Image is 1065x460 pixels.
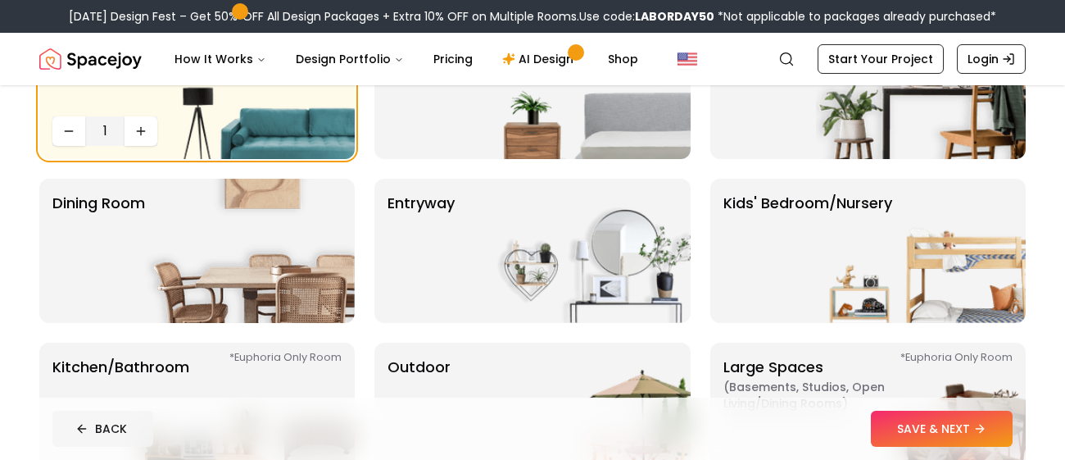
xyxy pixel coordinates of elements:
[39,33,1026,85] nav: Global
[161,43,279,75] button: How It Works
[678,49,697,69] img: United States
[52,192,145,310] p: Dining Room
[92,121,118,141] span: 1
[816,179,1026,323] img: Kids' Bedroom/Nursery
[283,43,417,75] button: Design Portfolio
[957,44,1026,74] a: Login
[818,44,944,74] a: Start Your Project
[595,43,651,75] a: Shop
[723,192,892,310] p: Kids' Bedroom/Nursery
[387,28,455,146] p: Bedroom
[635,8,714,25] b: LABORDAY50
[52,116,85,146] button: Decrease quantity
[52,411,153,447] button: BACK
[816,15,1026,159] img: Office
[489,43,591,75] a: AI Design
[145,15,355,159] img: Living Room
[871,411,1013,447] button: SAVE & NEXT
[723,379,928,412] span: ( Basements, Studios, Open living/dining rooms )
[145,179,355,323] img: Dining Room
[39,43,142,75] a: Spacejoy
[481,15,691,159] img: Bedroom
[579,8,714,25] span: Use code:
[387,192,455,310] p: entryway
[723,28,768,146] p: Office
[420,43,486,75] a: Pricing
[69,8,996,25] div: [DATE] Design Fest – Get 50% OFF All Design Packages + Extra 10% OFF on Multiple Rooms.
[714,8,996,25] span: *Not applicable to packages already purchased*
[39,43,142,75] img: Spacejoy Logo
[161,43,651,75] nav: Main
[481,179,691,323] img: entryway
[125,116,157,146] button: Increase quantity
